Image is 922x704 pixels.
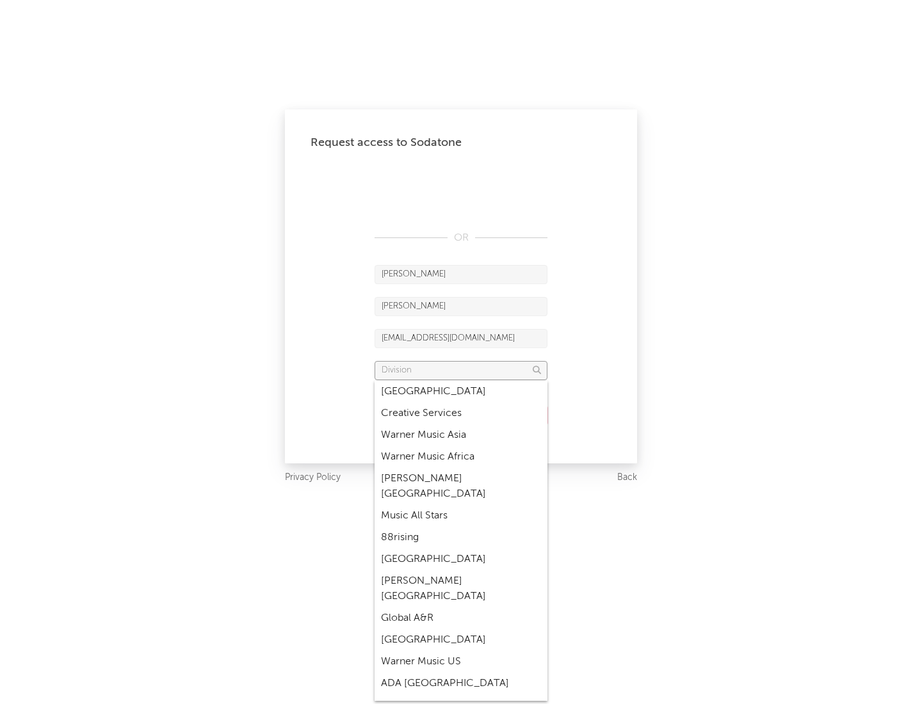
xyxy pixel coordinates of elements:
[375,230,547,246] div: OR
[375,329,547,348] input: Email
[617,470,637,486] a: Back
[375,361,547,380] input: Division
[375,527,547,548] div: 88rising
[311,135,611,150] div: Request access to Sodatone
[375,381,547,403] div: [GEOGRAPHIC_DATA]
[375,607,547,629] div: Global A&R
[375,629,547,651] div: [GEOGRAPHIC_DATA]
[375,505,547,527] div: Music All Stars
[375,446,547,468] div: Warner Music Africa
[375,651,547,673] div: Warner Music US
[375,468,547,505] div: [PERSON_NAME] [GEOGRAPHIC_DATA]
[375,265,547,284] input: First Name
[375,424,547,446] div: Warner Music Asia
[375,570,547,607] div: [PERSON_NAME] [GEOGRAPHIC_DATA]
[375,673,547,694] div: ADA [GEOGRAPHIC_DATA]
[375,548,547,570] div: [GEOGRAPHIC_DATA]
[375,297,547,316] input: Last Name
[285,470,341,486] a: Privacy Policy
[375,403,547,424] div: Creative Services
